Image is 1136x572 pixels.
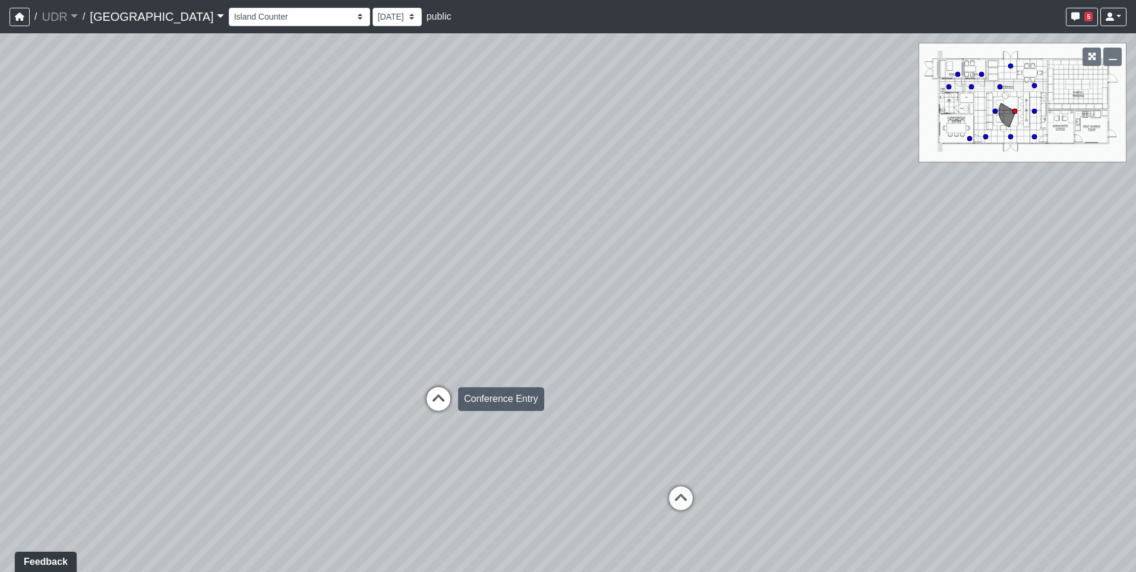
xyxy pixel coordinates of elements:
div: Conference Entry [458,387,544,411]
button: 5 [1066,8,1098,26]
a: [GEOGRAPHIC_DATA] [90,5,223,29]
a: UDR [42,5,77,29]
span: 5 [1084,12,1093,21]
span: / [30,5,42,29]
span: / [78,5,90,29]
iframe: Ybug feedback widget [9,548,79,572]
span: public [427,11,452,21]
